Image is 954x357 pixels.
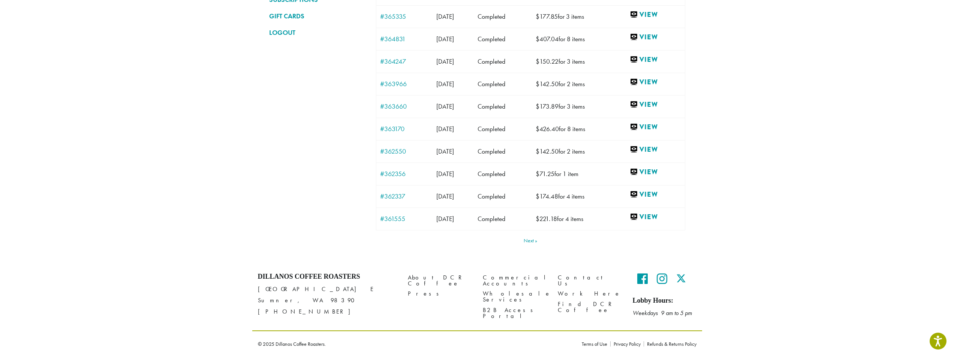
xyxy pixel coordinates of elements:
[258,273,397,281] h4: Dillanos Coffee Roasters
[536,215,539,223] span: $
[380,58,429,65] a: #364247
[436,170,454,178] span: [DATE]
[474,118,532,140] td: Completed
[630,33,681,42] a: View
[380,103,429,110] a: #363660
[258,284,397,317] p: [GEOGRAPHIC_DATA] E Sumner, WA 98390 [PHONE_NUMBER]
[630,78,681,87] a: View
[474,50,532,73] td: Completed
[380,148,429,155] a: #362550
[524,238,537,243] a: Next
[474,163,532,185] td: Completed
[474,28,532,50] td: Completed
[532,95,626,118] td: for 3 items
[536,12,558,21] span: 177.85
[436,35,454,43] span: [DATE]
[380,13,429,20] a: #365335
[380,36,429,42] a: #364831
[536,57,539,66] span: $
[436,80,454,88] span: [DATE]
[536,80,559,88] span: 142.50
[436,147,454,155] span: [DATE]
[258,341,571,347] p: © 2025 Dillanos Coffee Roasters.
[630,167,681,177] a: View
[536,147,559,155] span: 142.50
[630,190,681,199] a: View
[532,163,626,185] td: for 1 item
[536,80,539,88] span: $
[630,212,681,222] a: View
[532,208,626,230] td: for 4 items
[630,100,681,109] a: View
[630,55,681,64] a: View
[436,215,454,223] span: [DATE]
[474,140,532,163] td: Completed
[633,309,692,317] em: Weekdays 9 am to 5 pm
[474,73,532,95] td: Completed
[633,297,696,305] h5: Lobby Hours:
[630,10,681,19] a: View
[630,145,681,154] a: View
[532,28,626,50] td: for 8 items
[536,12,539,21] span: $
[536,192,539,200] span: $
[644,341,696,347] a: Refunds & Returns Policy
[380,170,429,177] a: #362356
[630,122,681,132] a: View
[532,118,626,140] td: for 8 items
[536,125,559,133] span: 426.40
[380,81,429,87] a: #363966
[610,341,644,347] a: Privacy Policy
[558,299,622,315] a: Find DCR Coffee
[536,170,554,178] span: 71.25
[536,170,539,178] span: $
[532,185,626,208] td: for 4 items
[269,10,365,22] a: GIFT CARDS
[408,273,472,289] a: About DCR Coffee
[532,50,626,73] td: for 3 items
[532,5,626,28] td: for 3 items
[483,289,547,305] a: Wholesale Services
[436,125,454,133] span: [DATE]
[483,273,547,289] a: Commercial Accounts
[536,215,557,223] span: 221.18
[474,5,532,28] td: Completed
[536,35,559,43] span: 407.04
[536,192,558,200] span: 174.48
[536,102,539,111] span: $
[380,215,429,222] a: #361555
[269,26,365,39] a: LOGOUT
[474,95,532,118] td: Completed
[532,140,626,163] td: for 2 items
[483,305,547,321] a: B2B Access Portal
[532,73,626,95] td: for 2 items
[536,125,539,133] span: $
[436,102,454,111] span: [DATE]
[582,341,610,347] a: Terms of Use
[436,12,454,21] span: [DATE]
[536,35,539,43] span: $
[436,192,454,200] span: [DATE]
[536,147,539,155] span: $
[408,289,472,299] a: Press
[536,102,559,111] span: 173.89
[536,57,559,66] span: 150.22
[474,185,532,208] td: Completed
[436,57,454,66] span: [DATE]
[558,273,622,289] a: Contact Us
[380,125,429,132] a: #363170
[558,289,622,299] a: Work Here
[474,208,532,230] td: Completed
[380,193,429,200] a: #362337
